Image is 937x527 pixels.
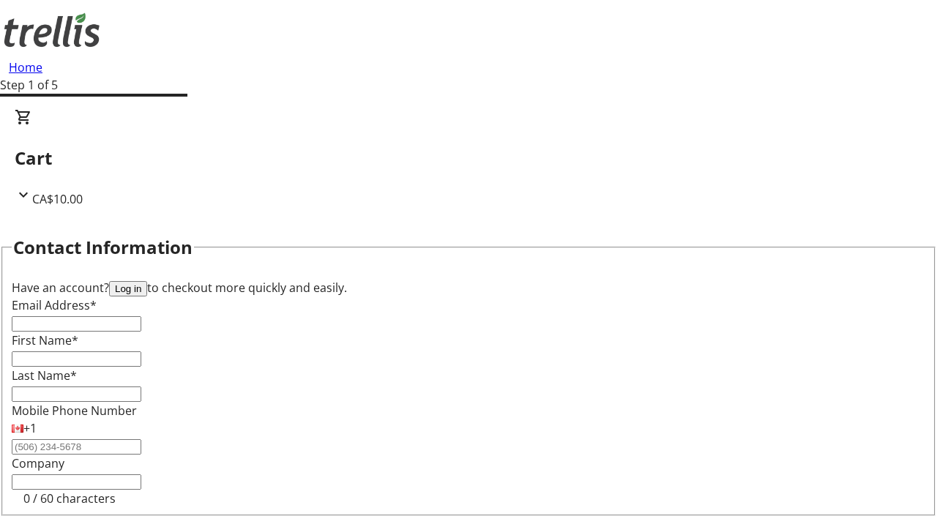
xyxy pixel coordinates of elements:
h2: Cart [15,145,922,171]
span: CA$10.00 [32,191,83,207]
label: Last Name* [12,367,77,384]
label: Company [12,455,64,471]
label: Email Address* [12,297,97,313]
div: Have an account? to checkout more quickly and easily. [12,279,925,296]
label: Mobile Phone Number [12,403,137,419]
div: CartCA$10.00 [15,108,922,208]
tr-character-limit: 0 / 60 characters [23,490,116,507]
input: (506) 234-5678 [12,439,141,455]
button: Log in [109,281,147,296]
h2: Contact Information [13,234,193,261]
label: First Name* [12,332,78,348]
